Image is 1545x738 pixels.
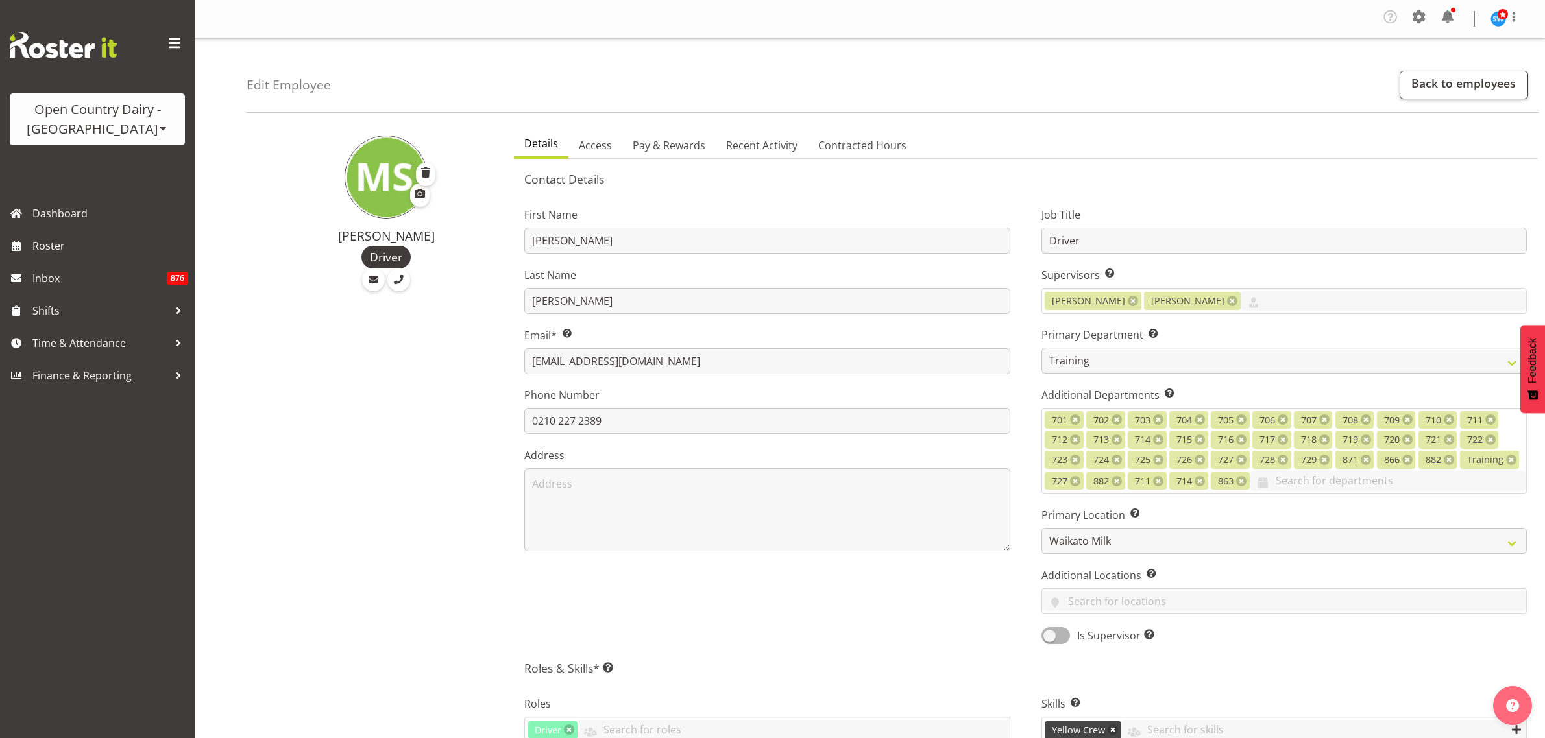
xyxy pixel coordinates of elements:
span: 863 [1218,474,1234,488]
span: Shifts [32,301,169,320]
span: Dashboard [32,204,188,223]
span: Time & Attendance [32,333,169,353]
span: 729 [1301,453,1317,467]
span: 711 [1467,413,1483,427]
label: Primary Location [1041,507,1527,523]
span: 722 [1467,433,1483,447]
label: Additional Departments [1041,387,1527,403]
label: Skills [1041,696,1527,711]
input: Search for departments [1250,471,1526,491]
span: 727 [1218,453,1234,467]
div: Open Country Dairy - [GEOGRAPHIC_DATA] [23,100,172,139]
h4: [PERSON_NAME] [274,229,498,243]
label: Job Title [1041,207,1527,222]
span: 715 [1176,433,1192,447]
label: Last Name [524,267,1010,283]
input: Last Name [524,288,1010,314]
span: [PERSON_NAME] [1052,294,1125,308]
span: 716 [1218,433,1234,447]
span: Contracted Hours [818,137,906,153]
span: 702 [1093,413,1109,427]
span: 701 [1052,413,1067,427]
span: 728 [1259,453,1275,467]
span: Pay & Rewards [633,137,705,153]
img: steve-webb8258.jpg [1490,11,1506,27]
span: 714 [1135,433,1150,447]
span: Access [579,137,612,153]
span: 719 [1343,433,1358,447]
span: 710 [1426,413,1441,427]
span: 725 [1135,453,1150,467]
span: 713 [1093,433,1109,447]
span: 882 [1426,453,1441,467]
input: First Name [524,228,1010,254]
label: Primary Department [1041,327,1527,342]
img: michael-smith11242.jpg [345,136,428,219]
span: Finance & Reporting [32,366,169,385]
span: 721 [1426,433,1441,447]
span: 727 [1052,474,1067,488]
span: 712 [1052,433,1067,447]
label: Phone Number [524,387,1010,403]
span: 724 [1093,453,1109,467]
span: 717 [1259,433,1275,447]
span: 720 [1384,433,1400,447]
span: 871 [1343,453,1358,467]
span: 709 [1384,413,1400,427]
label: Additional Locations [1041,567,1527,583]
a: Call Employee [387,268,410,291]
span: 723 [1052,453,1067,467]
span: 708 [1343,413,1358,427]
span: Recent Activity [726,137,797,153]
span: Roster [32,236,188,256]
input: Email Address [524,348,1010,374]
span: Inbox [32,268,167,288]
img: help-xxl-2.png [1506,699,1519,712]
img: Rosterit website logo [10,32,117,58]
label: Roles [524,696,1010,711]
span: [PERSON_NAME] [1151,294,1224,308]
span: Yellow Crew [1052,723,1105,737]
span: 726 [1176,453,1192,467]
span: 704 [1176,413,1192,427]
span: Is Supervisor [1070,628,1154,643]
h5: Contact Details [524,172,1527,186]
span: 876 [167,272,188,285]
button: Feedback - Show survey [1520,325,1545,413]
label: Address [524,447,1010,463]
label: First Name [524,207,1010,222]
label: Supervisors [1041,267,1527,283]
a: Email Employee [362,268,385,291]
h5: Roles & Skills* [524,661,1527,675]
label: Email* [524,327,1010,343]
span: 718 [1301,433,1317,447]
span: 711 [1135,474,1150,488]
span: Driver [535,723,561,737]
span: 866 [1384,453,1400,467]
input: Search for locations [1042,591,1526,611]
input: Job Title [1041,228,1527,254]
span: 714 [1176,474,1192,488]
span: 705 [1218,413,1234,427]
input: Phone Number [524,408,1010,434]
span: Training [1467,453,1503,467]
span: Details [524,136,558,151]
span: 882 [1093,474,1109,488]
span: Driver [370,248,402,265]
span: Feedback [1527,338,1539,383]
h4: Edit Employee [247,78,331,92]
span: 707 [1301,413,1317,427]
span: 706 [1259,413,1275,427]
span: 703 [1135,413,1150,427]
a: Back to employees [1400,71,1528,99]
